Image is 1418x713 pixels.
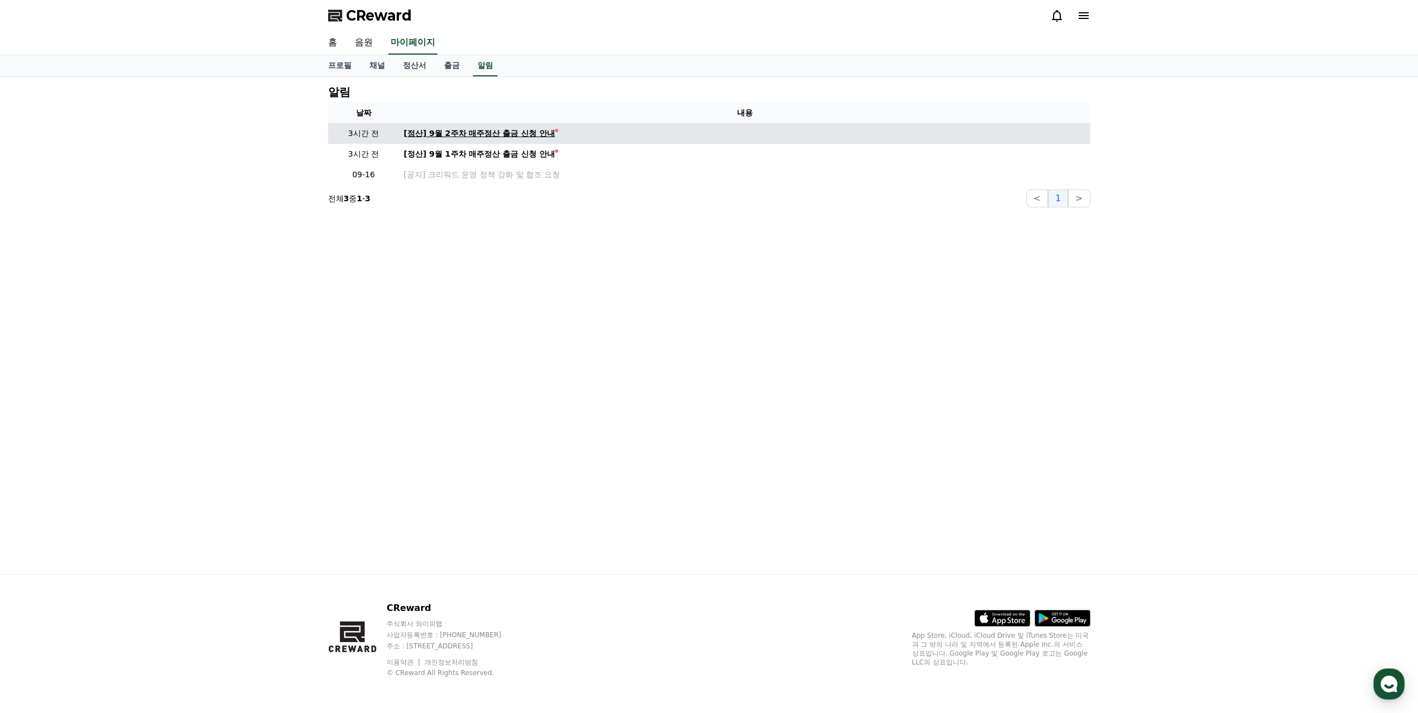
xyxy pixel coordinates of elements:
span: 대화 [102,371,115,380]
button: < [1026,190,1048,207]
a: 이용약관 [387,658,422,666]
p: 사업자등록번호 : [PHONE_NUMBER] [387,630,523,639]
a: 출금 [435,55,469,76]
a: 대화 [74,353,144,381]
p: 주식회사 와이피랩 [387,619,523,628]
a: [정산] 9월 2주차 매주정산 출금 신청 안내 [404,128,1086,139]
div: [정산] 9월 2주차 매주정산 출금 신청 안내 [404,128,555,139]
a: [공지] 크리워드 운영 정책 강화 및 협조 요청 [404,169,1086,181]
a: 알림 [473,55,498,76]
p: App Store, iCloud, iCloud Drive 및 iTunes Store는 미국과 그 밖의 나라 및 지역에서 등록된 Apple Inc.의 서비스 상표입니다. Goo... [912,631,1090,667]
button: > [1068,190,1090,207]
a: 정산서 [394,55,435,76]
a: [정산] 9월 1주차 매주정산 출금 신청 안내 [404,148,1086,160]
span: 홈 [35,370,42,379]
p: CReward [387,602,523,615]
p: 09-16 [333,169,395,181]
a: 홈 [319,31,346,55]
a: CReward [328,7,412,25]
a: 음원 [346,31,382,55]
span: 설정 [172,370,186,379]
th: 내용 [399,103,1090,123]
p: 주소 : [STREET_ADDRESS] [387,642,523,651]
a: 마이페이지 [388,31,437,55]
a: 프로필 [319,55,360,76]
p: 3시간 전 [333,148,395,160]
button: 1 [1048,190,1068,207]
h4: 알림 [328,86,350,98]
a: 채널 [360,55,394,76]
a: 개인정보처리방침 [425,658,478,666]
span: CReward [346,7,412,25]
strong: 3 [365,194,371,203]
a: 설정 [144,353,214,381]
a: 홈 [3,353,74,381]
p: © CReward All Rights Reserved. [387,668,523,677]
p: 3시간 전 [333,128,395,139]
p: 전체 중 - [328,193,371,204]
div: [정산] 9월 1주차 매주정산 출금 신청 안내 [404,148,555,160]
strong: 1 [357,194,362,203]
strong: 3 [344,194,349,203]
th: 날짜 [328,103,399,123]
